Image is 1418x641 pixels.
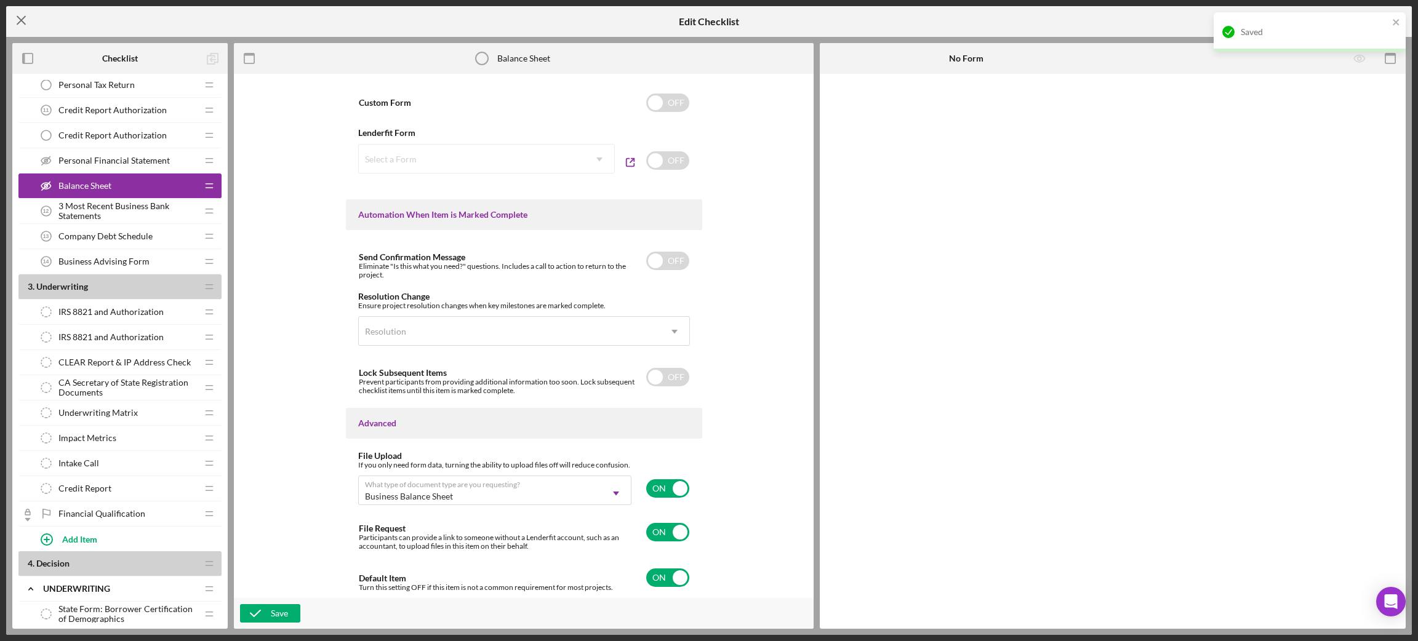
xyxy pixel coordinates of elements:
[358,451,690,461] div: File Upload
[58,257,150,266] span: Business Advising Form
[58,156,170,165] span: Personal Financial Statement
[359,252,465,262] label: Send Confirmation Message
[58,332,164,342] span: IRS 8821 and Authorization
[62,527,97,551] div: Add Item
[359,533,646,551] div: Participants can provide a link to someone without a Lenderfit account, such as an accountant, to...
[358,127,415,138] b: Lenderfit Form
[949,54,983,63] b: No Form
[359,523,406,533] label: File Request
[36,558,70,568] span: Decision
[58,80,135,90] span: Personal Tax Return
[36,281,88,292] span: Underwriting
[365,327,406,336] div: Resolution
[271,604,288,623] div: Save
[1392,17,1401,29] button: close
[58,458,99,468] span: Intake Call
[43,233,49,239] tspan: 13
[359,573,406,583] label: Default Item
[58,408,138,418] span: Underwriting Matrix
[58,433,116,443] span: Impact Metrics
[58,105,167,115] span: Credit Report Authorization
[359,367,447,378] label: Lock Subsequent Items
[58,484,111,493] span: Credit Report
[359,378,646,395] div: Prevent participants from providing additional information too soon. Lock subsequent checklist it...
[58,130,167,140] span: Credit Report Authorization
[10,10,319,23] body: Rich Text Area. Press ALT-0 for help.
[28,558,34,568] span: 4 .
[58,357,191,367] span: CLEAR Report & IP Address Check
[359,583,613,592] div: Turn this setting OFF if this item is not a common requirement for most projects.
[58,307,164,317] span: IRS 8821 and Authorization
[10,10,319,23] div: Please attach a current balance sheet for your business.
[240,604,300,623] button: Save
[358,210,690,220] div: Automation When Item is Marked Complete
[102,54,138,63] b: Checklist
[358,418,690,428] div: Advanced
[365,492,453,501] div: Business Balance Sheet
[43,107,49,113] tspan: 11
[43,208,49,214] tspan: 12
[497,54,550,63] div: Balance Sheet
[43,258,49,265] tspan: 14
[358,301,690,310] div: Ensure project resolution changes when key milestones are marked complete.
[31,527,222,551] button: Add Item
[358,292,690,301] div: Resolution Change
[43,584,197,594] div: Underwriting
[1376,587,1406,616] div: Open Intercom Messenger
[28,281,34,292] span: 3 .
[358,461,632,469] div: If you only need form data, turning the ability to upload files off will reduce confusion.
[359,262,646,279] div: Eliminate "Is this what you need?" questions. Includes a call to action to return to the project.
[359,97,411,108] label: Custom Form
[58,509,145,519] span: Financial Qualification
[58,201,197,221] span: 3 Most Recent Business Bank Statements
[58,378,197,397] span: CA Secretary of State Registration Documents
[679,16,739,27] h5: Edit Checklist
[1241,27,1388,37] div: Saved
[58,181,111,191] span: Balance Sheet
[58,231,153,241] span: Company Debt Schedule
[58,604,197,624] span: State Form: Borrower Certification of Demographics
